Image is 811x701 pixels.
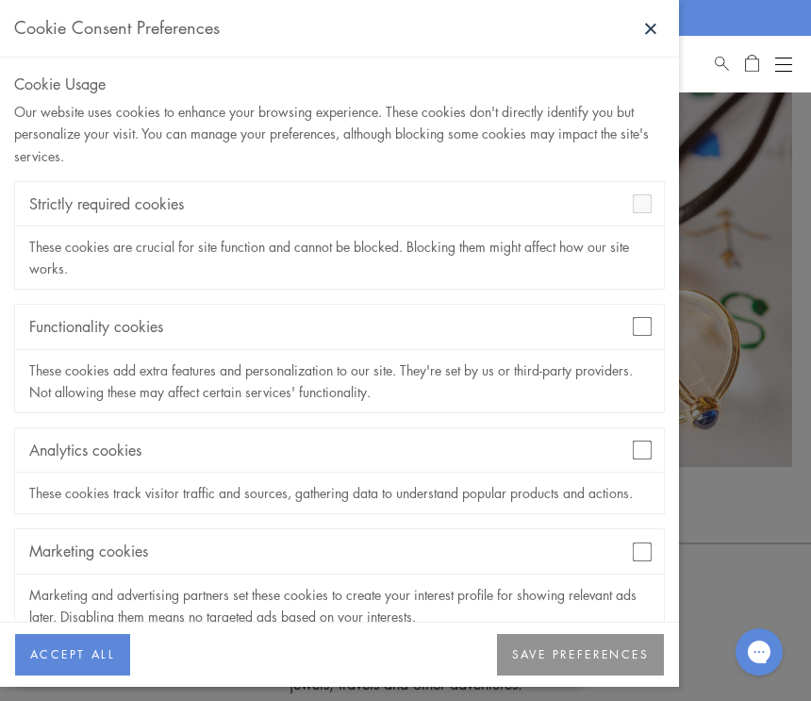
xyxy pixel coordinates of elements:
[15,182,664,226] div: Strictly required cookies
[15,428,664,473] div: Analytics cookies
[14,14,220,42] div: Cookie Consent Preferences
[14,101,665,166] div: Our website uses cookies to enhance your browsing experience. These cookies don't directly identi...
[715,53,729,75] a: Search
[15,226,664,289] div: These cookies are crucial for site function and cannot be blocked. Blocking them might affect how...
[745,53,759,75] a: Open Shopping Bag
[497,634,664,676] button: SAVE PREFERENCES
[15,575,664,637] div: Marketing and advertising partners set these cookies to create your interest profile for showing ...
[15,473,664,513] div: These cookies track visitor traffic and sources, gathering data to understand popular products an...
[15,634,130,676] button: ACCEPT ALL
[15,305,664,349] div: Functionality cookies
[15,350,664,412] div: These cookies add extra features and personalization to our site. They're set by us or third-part...
[15,529,664,574] div: Marketing cookies
[14,72,665,96] div: Cookie Usage
[726,622,792,682] iframe: Gorgias live chat messenger
[775,53,792,75] button: Open navigation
